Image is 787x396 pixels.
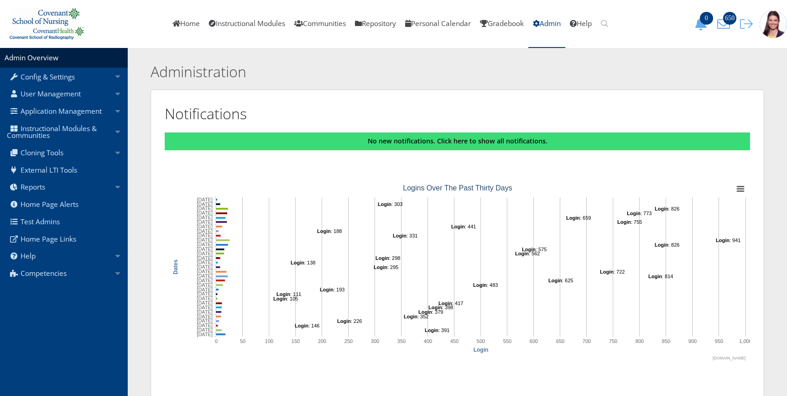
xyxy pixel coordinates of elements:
[197,300,213,306] tspan: [DATE]
[197,269,213,274] tspan: [DATE]
[308,323,319,328] tspan: : 146
[197,219,213,225] tspan: [DATE]
[477,338,485,344] tspan: 500
[548,278,562,283] tspan: Login
[371,338,379,344] tspan: 300
[760,11,787,38] img: 1943_125_125.jpg
[197,215,213,220] tspan: [DATE]
[197,206,213,211] tspan: [DATE]
[351,318,362,324] tspan: : 226
[172,259,179,275] tspan: Dates
[700,12,713,25] span: 0
[714,17,737,31] button: 650
[566,215,580,221] tspan: Login
[197,313,213,319] tspan: [DATE]
[691,19,714,28] a: 0
[536,247,547,252] tspan: : 575
[197,201,213,206] tspan: [DATE]
[197,309,213,315] tspan: [DATE]
[418,309,432,315] tspan: Login
[197,278,213,283] tspan: [DATE]
[424,338,432,344] tspan: 400
[600,269,614,275] tspan: Login
[197,246,213,252] tspan: [DATE]
[290,291,301,297] tspan: : 111
[197,264,213,269] tspan: [DATE]
[197,332,213,337] tspan: [DATE]
[562,278,573,283] tspan: : 625
[5,53,58,63] a: Admin Overview
[730,238,740,243] tspan: : 941
[451,224,465,229] tspan: Login
[515,251,529,256] tspan: Login
[151,62,628,82] h2: Administration
[609,338,617,344] tspan: 750
[197,296,213,301] tspan: [DATE]
[276,291,290,297] tspan: Login
[197,286,213,292] tspan: [DATE]
[292,338,300,344] tspan: 150
[714,19,737,28] a: 650
[617,219,631,225] tspan: Login
[215,338,218,344] tspan: 0
[648,274,662,279] tspan: Login
[723,12,736,25] span: 650
[331,228,342,234] tspan: : 188
[197,251,213,256] tspan: [DATE]
[450,338,459,344] tspan: 450
[287,296,298,301] tspan: : 105
[197,305,213,310] tspan: [DATE]
[403,184,512,192] tspan: Logins Over The Past Thirty Days
[691,17,714,31] button: 0
[655,242,668,248] tspan: Login
[344,338,353,344] tspan: 250
[631,219,642,225] tspan: : 755
[438,301,452,306] tspan: Login
[452,301,463,306] tspan: : 417
[713,356,745,360] tspan: [DOMAIN_NAME]
[716,238,730,243] tspan: Login
[197,291,213,296] tspan: [DATE]
[197,197,213,202] tspan: [DATE]
[641,211,651,216] tspan: : 773
[197,282,213,288] tspan: [DATE]
[197,255,213,261] tspan: [DATE]
[295,323,308,328] tspan: Login
[474,347,489,353] tspan: Login
[318,338,326,344] tspan: 200
[197,322,213,328] tspan: [DATE]
[522,247,536,252] tspan: Login
[165,132,750,150] a: No new notifications. Click here to show all notifications.
[655,206,668,211] tspan: Login
[407,233,417,238] tspan: : 331
[320,287,334,292] tspan: Login
[715,338,723,344] tspan: 950
[425,327,438,333] tspan: Login
[627,211,641,216] tspan: Login
[197,273,213,279] tspan: [DATE]
[197,237,213,243] tspan: [DATE]
[530,338,538,344] tspan: 600
[273,296,287,301] tspan: Login
[389,255,400,261] tspan: : 298
[165,104,550,124] h2: Notifications
[614,269,625,275] tspan: : 722
[387,264,398,270] tspan: : 295
[265,338,273,344] tspan: 100
[197,232,213,238] tspan: [DATE]
[442,305,453,310] tspan: : 398
[375,255,389,261] tspan: Login
[197,228,213,233] tspan: [DATE]
[503,338,511,344] tspan: 550
[304,260,315,265] tspan: : 138
[529,251,540,256] tspan: : 562
[417,314,428,319] tspan: : 352
[668,206,679,211] tspan: : 826
[735,184,746,194] g: Chart context menu
[473,282,487,288] tspan: Login
[240,338,245,344] tspan: 50
[428,305,442,310] tspan: Login
[580,215,591,221] tspan: : 659
[374,264,387,270] tspan: Login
